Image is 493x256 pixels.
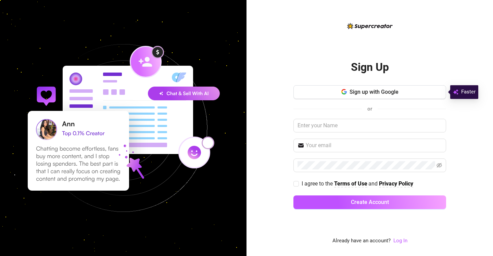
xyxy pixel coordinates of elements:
span: and [368,180,379,187]
strong: Terms of Use [334,180,367,187]
button: Create Account [293,195,446,209]
span: I agree to the [302,180,334,187]
a: Privacy Policy [379,180,413,188]
a: Log In [393,238,407,244]
span: Sign up with Google [350,89,399,95]
img: svg%3e [453,88,458,96]
span: or [367,106,372,112]
img: signup-background-D0MIrEPF.svg [5,10,242,246]
input: Your email [306,141,442,150]
img: logo-BBDzfeDw.svg [347,23,393,29]
button: Sign up with Google [293,85,446,99]
a: Terms of Use [334,180,367,188]
h2: Sign Up [351,60,389,74]
input: Enter your Name [293,119,446,132]
span: Already have an account? [332,237,391,245]
span: eye-invisible [437,163,442,168]
span: Create Account [351,199,389,205]
a: Log In [393,237,407,245]
strong: Privacy Policy [379,180,413,187]
span: Faster [461,88,476,96]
